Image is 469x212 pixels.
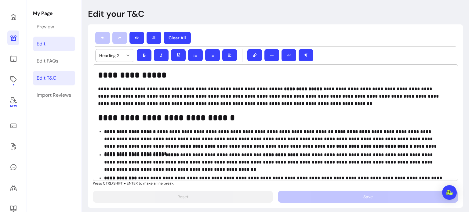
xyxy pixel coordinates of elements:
a: My Page [7,31,19,45]
a: Edit [33,37,75,51]
a: Edit FAQs [33,54,75,68]
div: Edit [37,40,45,48]
a: Edit T&C [33,71,75,85]
span: Heading 2 [99,52,123,59]
span: New [10,104,16,108]
p: Clear All [169,35,186,41]
button: Clear All [164,32,191,44]
div: Preview [37,23,54,31]
a: New [7,93,19,112]
a: Clients [7,181,19,195]
button: ― [264,49,279,61]
a: Offerings [7,72,19,87]
p: Press CTRL/SHIFT + ENTER to make a line break. [93,181,458,186]
p: My Page [33,10,75,17]
a: Home [7,10,19,24]
div: Open Intercom Messenger [442,185,457,200]
p: Edit your T&C [88,9,144,20]
a: Calendar [7,51,19,66]
a: Sales [7,118,19,133]
button: Heading 2 [96,49,134,62]
a: Import Reviews [33,88,75,102]
a: Waivers [7,139,19,154]
div: Import Reviews [37,92,71,99]
a: My Messages [7,160,19,174]
div: Edit T&C [37,74,56,82]
a: Preview [33,20,75,34]
div: Edit FAQs [37,57,58,65]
